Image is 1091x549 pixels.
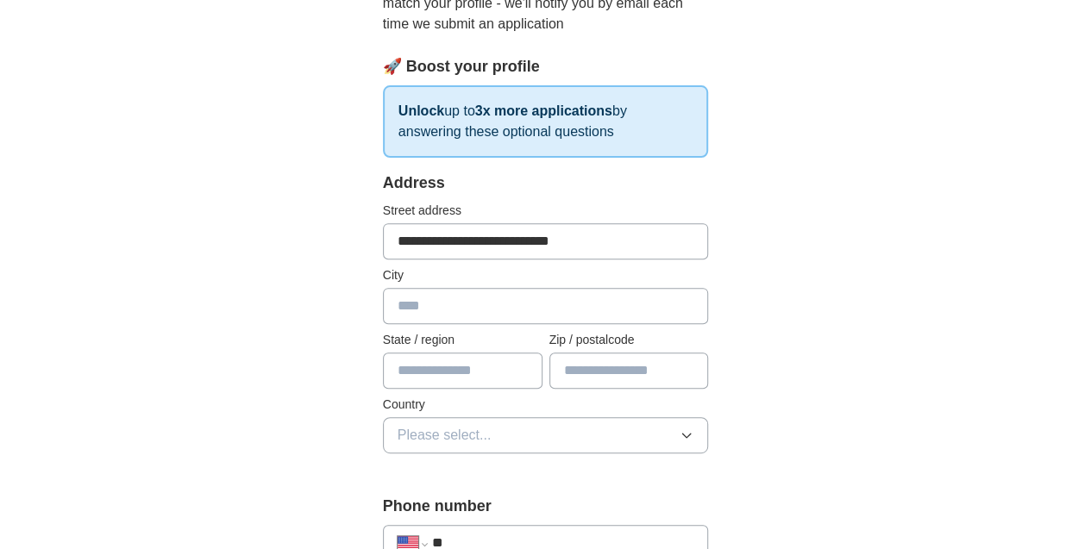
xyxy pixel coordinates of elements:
div: 🚀 Boost your profile [383,55,709,78]
label: Zip / postalcode [549,331,709,349]
span: Please select... [398,425,492,446]
label: Phone number [383,495,709,518]
div: Address [383,172,709,195]
strong: 3x more applications [475,103,612,118]
label: City [383,266,709,284]
label: State / region [383,331,542,349]
label: Street address [383,202,709,220]
label: Country [383,396,709,414]
button: Please select... [383,417,709,453]
strong: Unlock [398,103,444,118]
p: up to by answering these optional questions [383,85,709,158]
